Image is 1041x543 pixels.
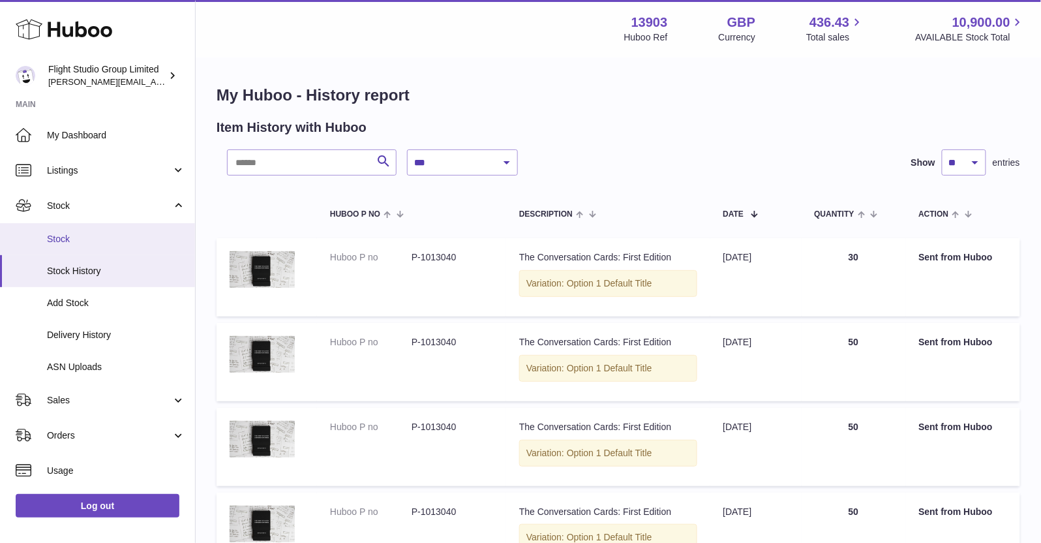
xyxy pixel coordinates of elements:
[412,251,493,264] dd: P-1013040
[723,210,744,219] span: Date
[911,157,935,169] label: Show
[330,251,412,264] dt: Huboo P no
[919,506,993,517] strong: Sent from Huboo
[230,506,295,542] img: DiaryOfACEO-ConvoCards-NoSignature21.jpg
[330,210,380,219] span: Huboo P no
[217,119,367,136] h2: Item History with Huboo
[710,238,802,317] td: [DATE]
[631,14,668,31] strong: 13903
[412,421,493,433] dd: P-1013040
[230,421,295,458] img: DiaryOfACEO-ConvoCards-NoSignature21.jpg
[506,238,710,317] td: The Conversation Cards: First Edition
[519,440,697,467] div: Variation: Option 1 Default Title
[919,210,949,219] span: Action
[802,323,906,401] td: 50
[47,297,185,309] span: Add Stock
[919,252,993,262] strong: Sent from Huboo
[519,210,573,219] span: Description
[919,422,993,432] strong: Sent from Huboo
[48,76,262,87] span: [PERSON_NAME][EMAIL_ADDRESS][DOMAIN_NAME]
[719,31,756,44] div: Currency
[412,506,493,518] dd: P-1013040
[330,336,412,349] dt: Huboo P no
[993,157,1020,169] span: entries
[519,270,697,297] div: Variation: Option 1 Default Title
[809,14,849,31] span: 436.43
[230,251,295,288] img: DiaryOfACEO-ConvoCards-NoSignature21.jpg
[815,210,854,219] span: Quantity
[217,85,1020,106] h1: My Huboo - History report
[710,323,802,401] td: [DATE]
[802,408,906,486] td: 50
[47,329,185,341] span: Delivery History
[47,394,172,407] span: Sales
[16,494,179,518] a: Log out
[727,14,755,31] strong: GBP
[802,238,906,317] td: 30
[806,31,864,44] span: Total sales
[330,421,412,433] dt: Huboo P no
[330,506,412,518] dt: Huboo P no
[710,408,802,486] td: [DATE]
[47,465,185,477] span: Usage
[47,361,185,373] span: ASN Uploads
[952,14,1010,31] span: 10,900.00
[48,63,166,88] div: Flight Studio Group Limited
[506,408,710,486] td: The Conversation Cards: First Edition
[806,14,864,44] a: 436.43 Total sales
[506,323,710,401] td: The Conversation Cards: First Edition
[412,336,493,349] dd: P-1013040
[47,233,185,245] span: Stock
[919,337,993,347] strong: Sent from Huboo
[624,31,668,44] div: Huboo Ref
[915,14,1025,44] a: 10,900.00 AVAILABLE Stock Total
[47,265,185,277] span: Stock History
[47,429,172,442] span: Orders
[915,31,1025,44] span: AVAILABLE Stock Total
[16,66,35,85] img: natasha@stevenbartlett.com
[47,164,172,177] span: Listings
[230,336,295,373] img: DiaryOfACEO-ConvoCards-NoSignature21.jpg
[47,129,185,142] span: My Dashboard
[47,200,172,212] span: Stock
[519,355,697,382] div: Variation: Option 1 Default Title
